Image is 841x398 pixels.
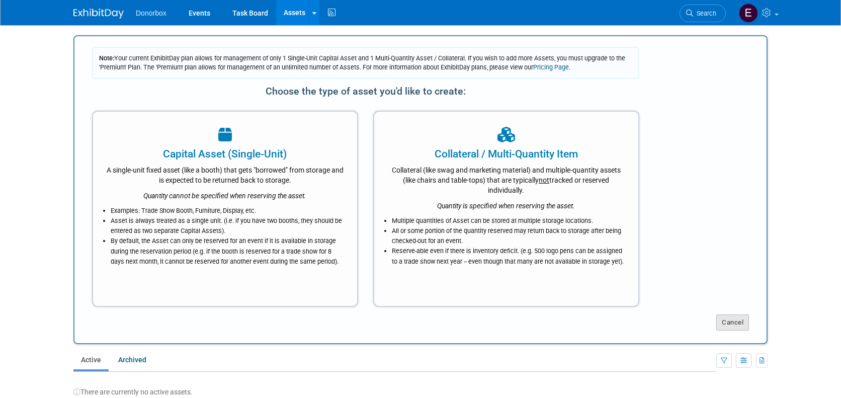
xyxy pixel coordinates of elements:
li: Asset is always treated as a single unit. (i.e. if you have two booths, they should be entered as... [111,216,345,236]
div: There are currently no active assets. [73,377,768,397]
span: not [539,176,549,184]
span: Your current ExhibitDay plan allows for management of only 1 Single-Unit Capital Asset and 1 Mult... [99,54,625,71]
div: Collateral / Multi-Quantity Item [387,146,626,162]
div: Choose the type of asset you'd like to create: [92,82,639,101]
li: Examples: Trade Show Booth, Furniture, Display, etc. [111,206,345,216]
a: Search [680,5,726,22]
li: Multiple quantities of Asset can be stored at multiple storage locations. [392,216,626,226]
a: Pricing Page [533,63,569,71]
li: Reserve-able even if there is inventory deficit. (e.g. 500 logo pens can be assigned to a trade s... [392,246,626,266]
span: Donorbox [136,9,166,17]
span: Note: [99,54,114,62]
a: Archived [111,350,154,369]
div: Collateral (like swag and marketing material) and multiple-quantity assets (like chairs and table... [387,162,626,195]
i: Quantity is specified when reserving the asset. [437,202,575,210]
a: Active [73,350,109,369]
i: Quantity cannot be specified when reserving the asset. [143,192,306,200]
li: By default, the Asset can only be reserved for an event if it is available in storage during the ... [111,236,345,266]
button: Cancel [716,314,749,331]
img: Emily Sanders [739,4,758,23]
li: All or some portion of the quantity reserved may return back to storage after being checked-out f... [392,226,626,246]
div: Capital Asset (Single-Unit) [106,146,345,162]
span: Search [693,10,716,17]
div: A single-unit fixed asset (like a booth) that gets "borrowed" from storage and is expected to be ... [106,162,345,185]
img: ExhibitDay [73,9,124,19]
